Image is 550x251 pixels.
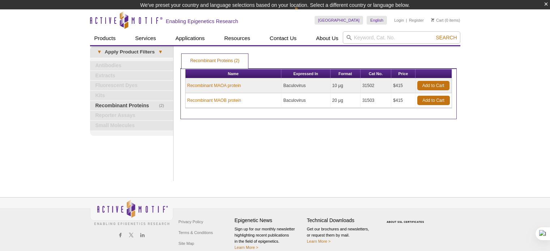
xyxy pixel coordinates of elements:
[331,78,361,93] td: 10 µg
[315,16,363,25] a: [GEOGRAPHIC_DATA]
[90,71,173,81] a: Extracts
[436,35,457,40] span: Search
[90,111,173,120] a: Reporter Assays
[307,226,376,244] p: Get our brochures and newsletters, or request them by mail.
[166,18,238,25] h2: Enabling Epigenetics Research
[331,93,361,108] td: 20 µg
[235,226,303,251] p: Sign up for our monthly newsletter highlighting recent publications in the field of epigenetics.
[265,31,301,45] a: Contact Us
[387,221,424,223] a: ABOUT SSL CERTIFICATES
[431,18,434,22] img: Your Cart
[281,78,330,93] td: Baculovirus
[406,16,407,25] li: |
[391,93,415,108] td: $415
[90,198,173,227] img: Active Motif,
[177,238,196,249] a: Site Map
[417,96,450,105] a: Add to Cart
[131,31,161,45] a: Services
[361,78,391,93] td: 31502
[331,69,361,78] th: Format
[391,69,415,78] th: Price
[220,31,255,45] a: Resources
[177,216,205,227] a: Privacy Policy
[177,227,215,238] a: Terms & Conditions
[307,217,376,224] h4: Technical Downloads
[187,82,241,89] a: Recombinant MAOA protein
[312,31,343,45] a: About Us
[343,31,460,44] input: Keyword, Cat. No.
[417,81,449,90] a: Add to Cart
[155,49,166,55] span: ▾
[294,5,314,22] img: Change Here
[90,91,173,100] a: Kits
[379,210,434,226] table: Click to Verify - This site chose Symantec SSL for secure e-commerce and confidential communicati...
[159,101,168,111] span: (2)
[361,69,391,78] th: Cat No.
[186,69,282,78] th: Name
[235,245,259,250] a: Learn More >
[431,18,444,23] a: Cart
[391,78,415,93] td: $415
[187,97,241,104] a: Recombinant MAOB protein
[235,217,303,224] h4: Epigenetic News
[409,18,424,23] a: Register
[94,49,105,55] span: ▾
[307,239,331,243] a: Learn More >
[90,101,173,111] a: (2)Recombinant Proteins
[281,93,330,108] td: Baculovirus
[182,54,248,68] a: Recombinant Proteins (2)
[90,46,173,58] a: ▾Apply Product Filters▾
[90,81,173,90] a: Fluorescent Dyes
[394,18,404,23] a: Login
[431,16,460,25] li: (0 items)
[90,121,173,130] a: Small Molecules
[434,34,459,41] button: Search
[90,61,173,70] a: Antibodies
[367,16,387,25] a: English
[281,69,330,78] th: Expressed In
[361,93,391,108] td: 31503
[90,31,120,45] a: Products
[171,31,209,45] a: Applications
